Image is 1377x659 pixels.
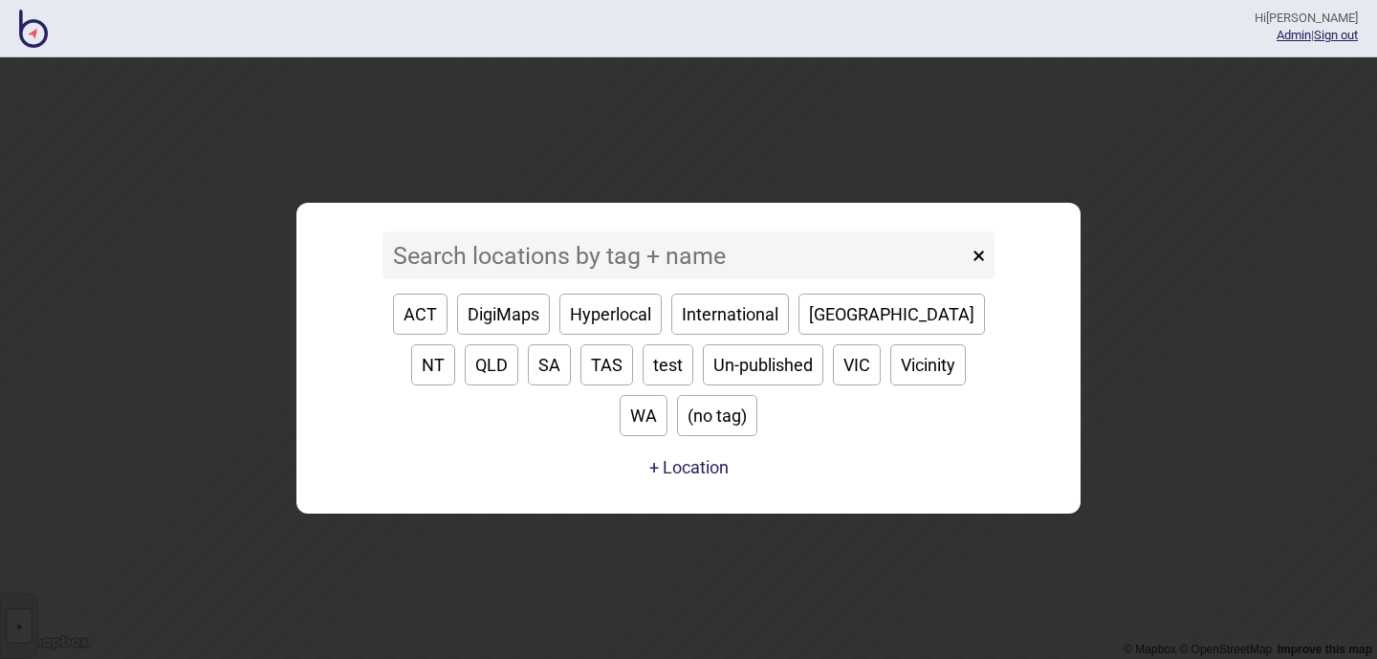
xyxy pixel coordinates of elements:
[465,344,518,385] button: QLD
[677,395,757,436] button: (no tag)
[1277,28,1311,42] a: Admin
[643,344,693,385] button: test
[890,344,966,385] button: Vicinity
[1277,28,1314,42] span: |
[649,457,729,477] button: + Location
[393,294,448,335] button: ACT
[382,231,968,279] input: Search locations by tag + name
[1314,28,1358,42] button: Sign out
[671,294,789,335] button: International
[559,294,662,335] button: Hyperlocal
[580,344,633,385] button: TAS
[798,294,985,335] button: [GEOGRAPHIC_DATA]
[620,395,667,436] button: WA
[963,231,994,279] button: ×
[457,294,550,335] button: DigiMaps
[19,10,48,48] img: BindiMaps CMS
[703,344,823,385] button: Un-published
[528,344,571,385] button: SA
[411,344,455,385] button: NT
[1255,10,1358,27] div: Hi [PERSON_NAME]
[833,344,881,385] button: VIC
[645,450,733,485] a: + Location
